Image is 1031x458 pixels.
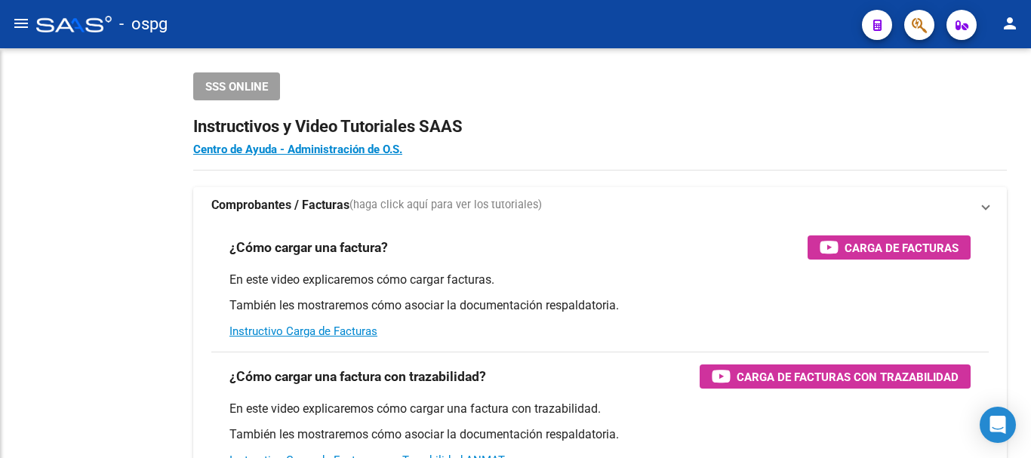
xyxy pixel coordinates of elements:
[229,324,377,338] a: Instructivo Carga de Facturas
[1001,14,1019,32] mat-icon: person
[193,143,402,156] a: Centro de Ayuda - Administración de O.S.
[229,366,486,387] h3: ¿Cómo cargar una factura con trazabilidad?
[700,364,971,389] button: Carga de Facturas con Trazabilidad
[193,72,280,100] button: SSS ONLINE
[193,187,1007,223] mat-expansion-panel-header: Comprobantes / Facturas(haga click aquí para ver los tutoriales)
[119,8,168,41] span: - ospg
[193,112,1007,141] h2: Instructivos y Video Tutoriales SAAS
[229,401,971,417] p: En este video explicaremos cómo cargar una factura con trazabilidad.
[229,297,971,314] p: También les mostraremos cómo asociar la documentación respaldatoria.
[229,237,388,258] h3: ¿Cómo cargar una factura?
[808,235,971,260] button: Carga de Facturas
[12,14,30,32] mat-icon: menu
[980,407,1016,443] div: Open Intercom Messenger
[229,426,971,443] p: También les mostraremos cómo asociar la documentación respaldatoria.
[349,197,542,214] span: (haga click aquí para ver los tutoriales)
[845,238,959,257] span: Carga de Facturas
[737,367,959,386] span: Carga de Facturas con Trazabilidad
[229,272,971,288] p: En este video explicaremos cómo cargar facturas.
[211,197,349,214] strong: Comprobantes / Facturas
[205,80,268,94] span: SSS ONLINE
